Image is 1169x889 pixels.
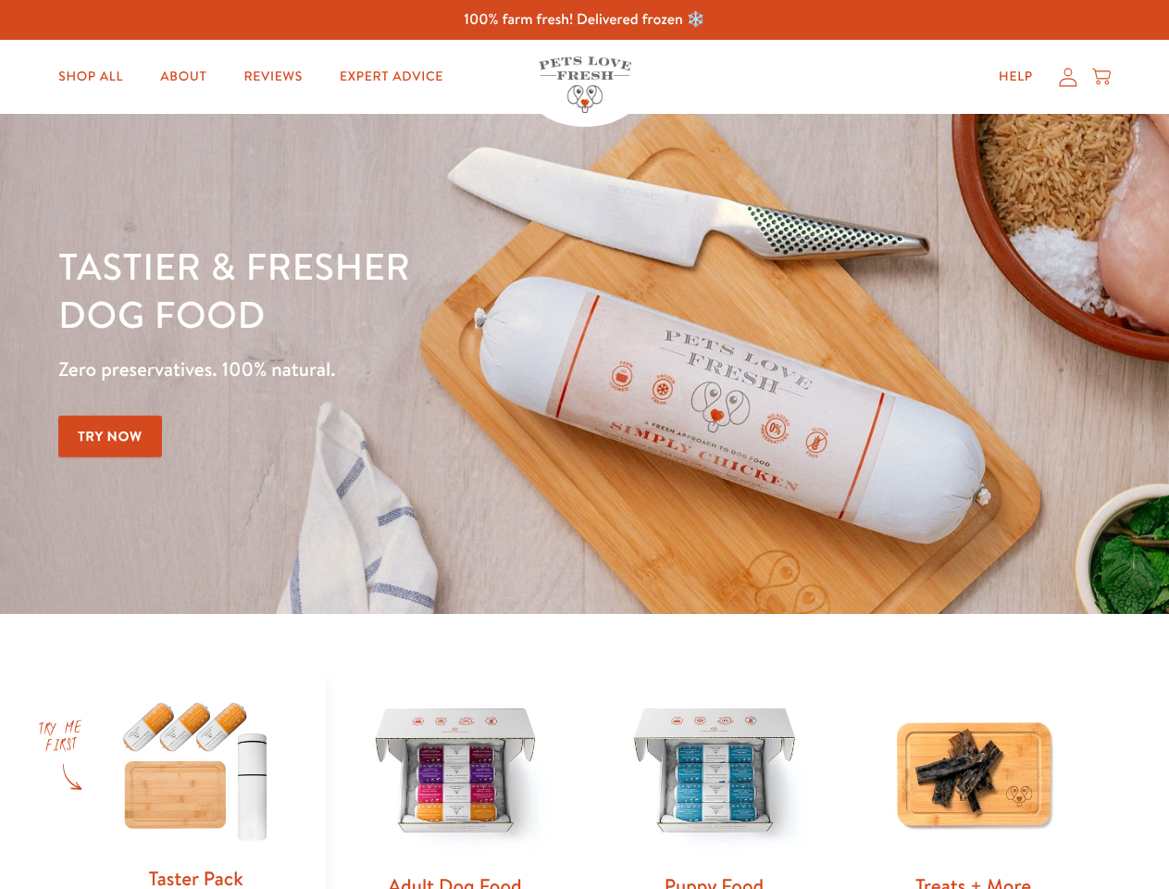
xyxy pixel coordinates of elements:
h1: Tastier & fresher dog food [58,242,760,338]
p: Zero preservatives. 100% natural. [58,353,760,386]
a: Try Now [58,416,162,457]
a: Shop All [44,58,138,95]
a: Help [984,58,1048,95]
a: About [145,58,221,95]
img: Pets Love Fresh [539,56,631,113]
a: Expert Advice [325,58,458,95]
a: Reviews [229,58,317,95]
